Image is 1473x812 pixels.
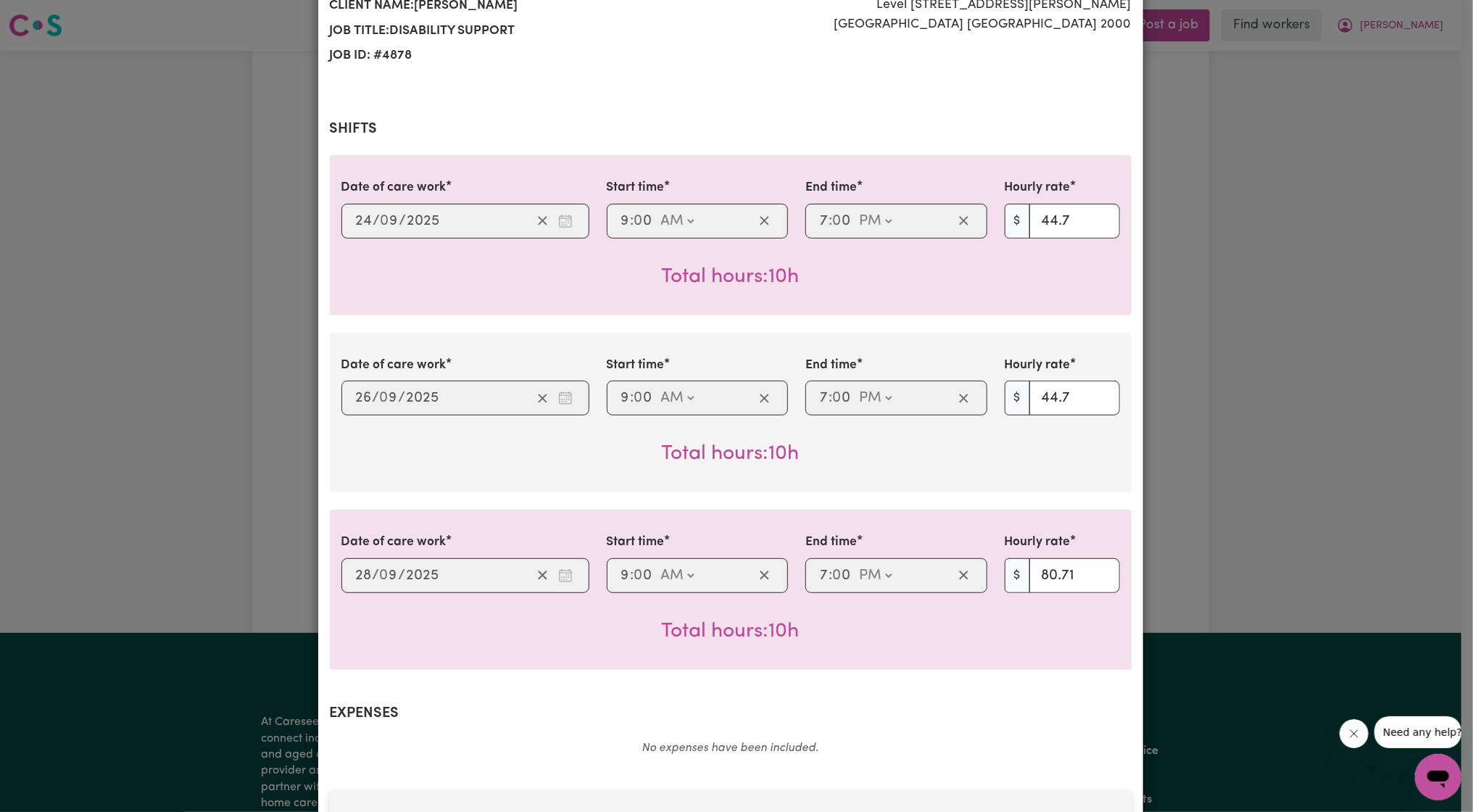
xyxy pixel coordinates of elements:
span: [GEOGRAPHIC_DATA] [GEOGRAPHIC_DATA] 2000 [739,15,1132,34]
label: Date of care work [341,533,447,552]
input: -- [819,210,829,232]
input: -- [833,565,852,587]
input: -- [635,565,654,587]
label: End time [805,533,857,552]
span: Total hours worked: 10 hours [662,267,800,287]
input: -- [381,387,399,409]
button: Enter the date of care work [554,387,577,409]
input: ---- [406,387,440,409]
span: Need any help? [9,10,88,22]
span: / [373,213,381,229]
button: Clear date [531,210,554,232]
span: 0 [634,568,643,583]
iframe: Close message [1340,719,1369,748]
span: 0 [832,214,841,228]
label: End time [805,356,857,375]
input: -- [621,387,631,409]
input: -- [381,210,399,232]
span: / [399,213,407,229]
input: -- [833,387,852,409]
span: / [399,390,406,406]
span: : [829,213,832,229]
span: $ [1005,204,1030,239]
span: / [373,390,380,406]
span: : [631,390,634,406]
span: : [631,568,634,584]
input: -- [381,565,399,587]
em: No expenses have been included. [642,742,819,754]
button: Enter the date of care work [554,565,577,587]
label: Start time [607,356,665,375]
span: 0 [380,568,389,583]
span: Job title: Disability support [330,19,722,43]
input: -- [621,565,631,587]
span: 0 [634,214,643,228]
span: 0 [832,391,841,405]
input: ---- [407,210,441,232]
input: -- [355,565,373,587]
input: -- [621,210,631,232]
span: 0 [832,568,841,583]
span: : [829,390,832,406]
span: / [399,568,406,584]
input: ---- [406,565,440,587]
span: $ [1005,558,1030,593]
button: Clear date [531,387,554,409]
input: -- [355,210,373,232]
input: -- [635,387,654,409]
label: Start time [607,533,665,552]
label: Hourly rate [1005,178,1071,197]
span: Job ID: # 4878 [330,43,722,68]
input: -- [833,210,852,232]
input: -- [819,387,829,409]
span: 0 [381,214,389,228]
label: Hourly rate [1005,356,1071,375]
input: -- [635,210,654,232]
span: : [829,568,832,584]
span: 0 [380,391,389,405]
h2: Shifts [330,120,1132,138]
span: 0 [634,391,643,405]
span: $ [1005,381,1030,415]
label: Date of care work [341,356,447,375]
button: Clear date [531,565,554,587]
button: Enter the date of care work [554,210,577,232]
span: / [373,568,380,584]
h2: Expenses [330,705,1132,722]
iframe: Message from company [1374,716,1461,748]
label: End time [805,178,857,197]
label: Hourly rate [1005,533,1071,552]
span: Total hours worked: 10 hours [662,444,800,464]
span: : [631,213,634,229]
span: Total hours worked: 10 hours [662,621,800,642]
iframe: Button to launch messaging window [1415,754,1461,800]
input: -- [355,387,373,409]
label: Date of care work [341,178,447,197]
label: Start time [607,178,665,197]
input: -- [819,565,829,587]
